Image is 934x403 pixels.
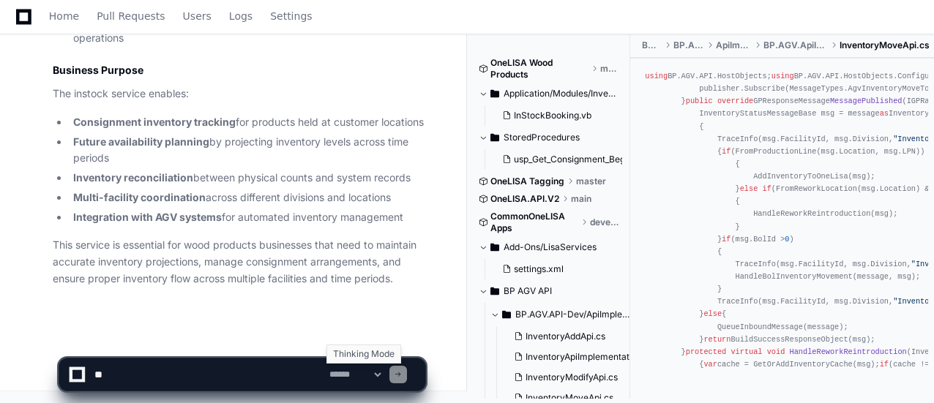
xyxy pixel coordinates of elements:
[717,97,753,106] span: override
[880,110,889,118] span: as
[490,85,499,102] svg: Directory
[504,88,619,99] span: Application/Modules/Inventory
[490,282,499,300] svg: Directory
[571,193,591,205] span: main
[73,211,222,223] strong: Integration with AGV systems
[763,39,828,51] span: BP.AGV.ApiImplementation.Base
[73,116,236,128] strong: Consignment inventory tracking
[490,211,578,234] span: CommonOneLISA Apps
[504,132,580,143] span: StoredProcedures
[479,279,619,303] button: BP AGV API
[479,82,619,105] button: Application/Modules/Inventory
[514,154,706,165] span: usp_Get_Consignment_Beginning_Inventory.sql
[504,241,597,253] span: Add-Ons/LisaServices
[722,147,731,156] span: if
[576,176,606,187] span: master
[73,135,209,148] strong: Future availability planning
[73,171,193,184] strong: Inventory reconciliation
[69,189,425,206] li: across different divisions and locations
[785,235,789,244] span: 0
[479,236,619,259] button: Add-Ons/LisaServices
[496,149,622,170] button: usp_Get_Consignment_Beginning_Inventory.sql
[722,235,731,244] span: if
[490,176,564,187] span: OneLISA Tagging
[716,39,752,51] span: ApiImplementations
[490,129,499,146] svg: Directory
[772,72,794,80] span: using
[740,185,758,194] span: else
[763,185,772,194] span: if
[69,114,425,131] li: for products held at customer locations
[479,126,619,149] button: StoredProcedures
[490,193,559,205] span: OneLISA.API.V2
[673,39,704,51] span: BP.AGV.API-Dev
[526,331,605,342] span: InventoryAddApi.cs
[514,110,591,121] span: InStockBooking.vb
[49,12,79,20] span: Home
[830,97,903,106] span: MessagePublished
[270,12,312,20] span: Settings
[490,303,631,326] button: BP.AGV.API-Dev/ApiImplementations/BP.AGV.ApiImplementation.Base
[508,326,634,347] button: InventoryAddApi.cs
[73,191,206,203] strong: Multi-facility coordination
[490,57,589,80] span: OneLISA Wood Products
[496,259,610,279] button: settings.xml
[229,12,253,20] span: Logs
[326,344,401,364] div: Thinking Mode
[645,72,668,80] span: using
[97,12,165,20] span: Pull Requests
[496,105,610,126] button: InStockBooking.vb
[686,97,713,106] span: public
[600,63,620,75] span: main
[69,170,425,187] li: between physical counts and system records
[183,12,212,20] span: Users
[703,310,722,319] span: else
[504,285,552,297] span: BP AGV API
[642,39,662,51] span: BP AGV API
[69,209,425,226] li: for automated inventory management
[840,39,930,51] span: InventoryMoveApi.cs
[515,309,631,320] span: BP.AGV.API-Dev/ApiImplementations/BP.AGV.ApiImplementation.Base
[490,238,499,256] svg: Directory
[53,237,425,287] p: This service is essential for wood products businesses that need to maintain accurate inventory p...
[53,63,425,78] h2: Business Purpose
[53,86,425,102] p: The instock service enables:
[69,134,425,167] li: by projecting inventory levels across time periods
[590,216,619,228] span: develop
[514,263,564,275] span: settings.xml
[502,306,511,323] svg: Directory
